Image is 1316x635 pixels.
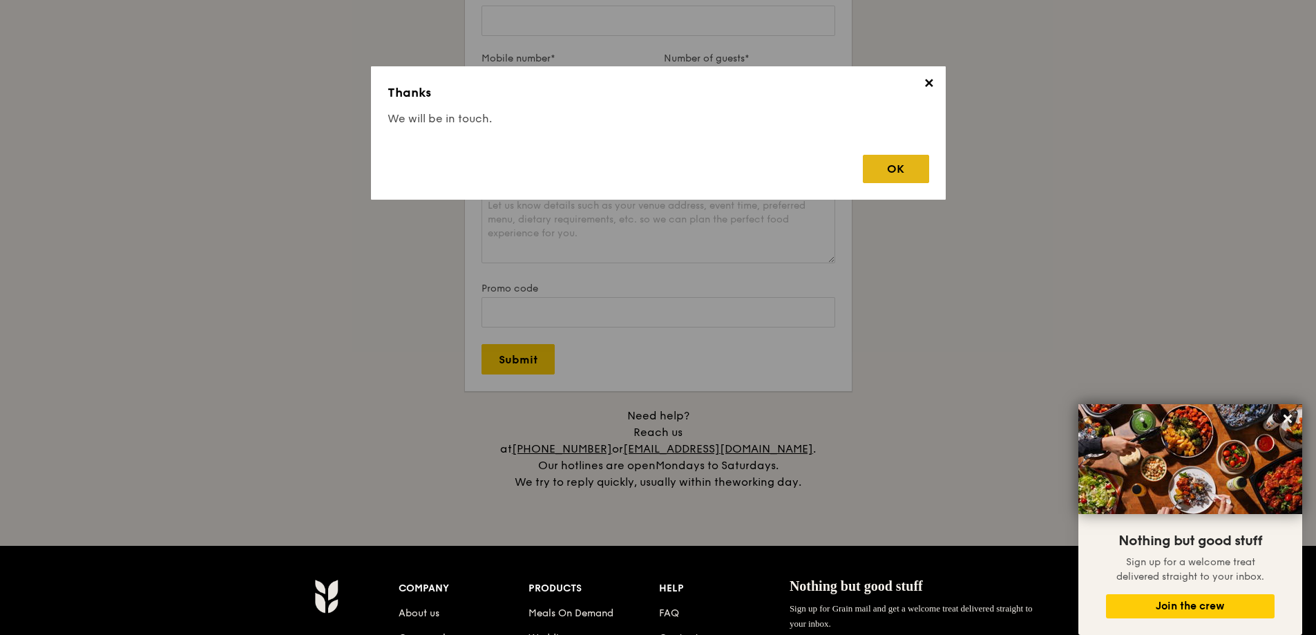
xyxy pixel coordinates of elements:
[1118,533,1262,549] span: Nothing but good stuff
[919,76,939,95] span: ✕
[528,607,613,619] a: Meals On Demand
[1106,594,1275,618] button: Join the crew
[863,155,929,183] div: OK
[528,579,659,598] div: Products
[790,578,923,594] span: Nothing but good stuff
[659,579,790,598] div: Help
[790,603,1033,629] span: Sign up for Grain mail and get a welcome treat delivered straight to your inbox.
[1116,556,1264,582] span: Sign up for a welcome treat delivered straight to your inbox.
[399,607,439,619] a: About us
[659,607,679,619] a: FAQ
[388,83,929,102] h3: Thanks
[388,111,929,127] h4: We will be in touch.
[399,579,529,598] div: Company
[1078,404,1302,514] img: DSC07876-Edit02-Large.jpeg
[1277,408,1299,430] button: Close
[314,579,338,614] img: AYc88T3wAAAABJRU5ErkJggg==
